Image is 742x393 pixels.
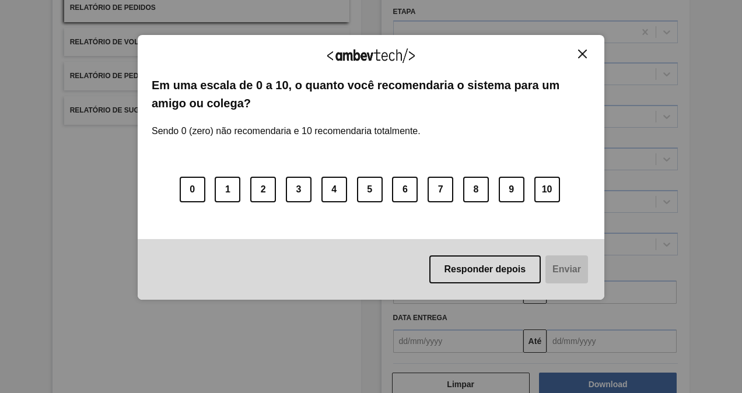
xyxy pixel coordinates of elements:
button: 10 [534,177,560,202]
button: 3 [286,177,311,202]
img: Close [578,50,587,58]
button: 0 [180,177,205,202]
button: 7 [428,177,453,202]
button: 6 [392,177,418,202]
button: 1 [215,177,240,202]
button: 2 [250,177,276,202]
button: Close [575,49,590,59]
label: Em uma escala de 0 a 10, o quanto você recomendaria o sistema para um amigo ou colega? [152,76,590,112]
button: 5 [357,177,383,202]
label: Sendo 0 (zero) não recomendaria e 10 recomendaria totalmente. [152,112,421,136]
button: 9 [499,177,524,202]
button: 4 [321,177,347,202]
img: Logo Ambevtech [327,48,415,63]
button: 8 [463,177,489,202]
button: Responder depois [429,255,541,283]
